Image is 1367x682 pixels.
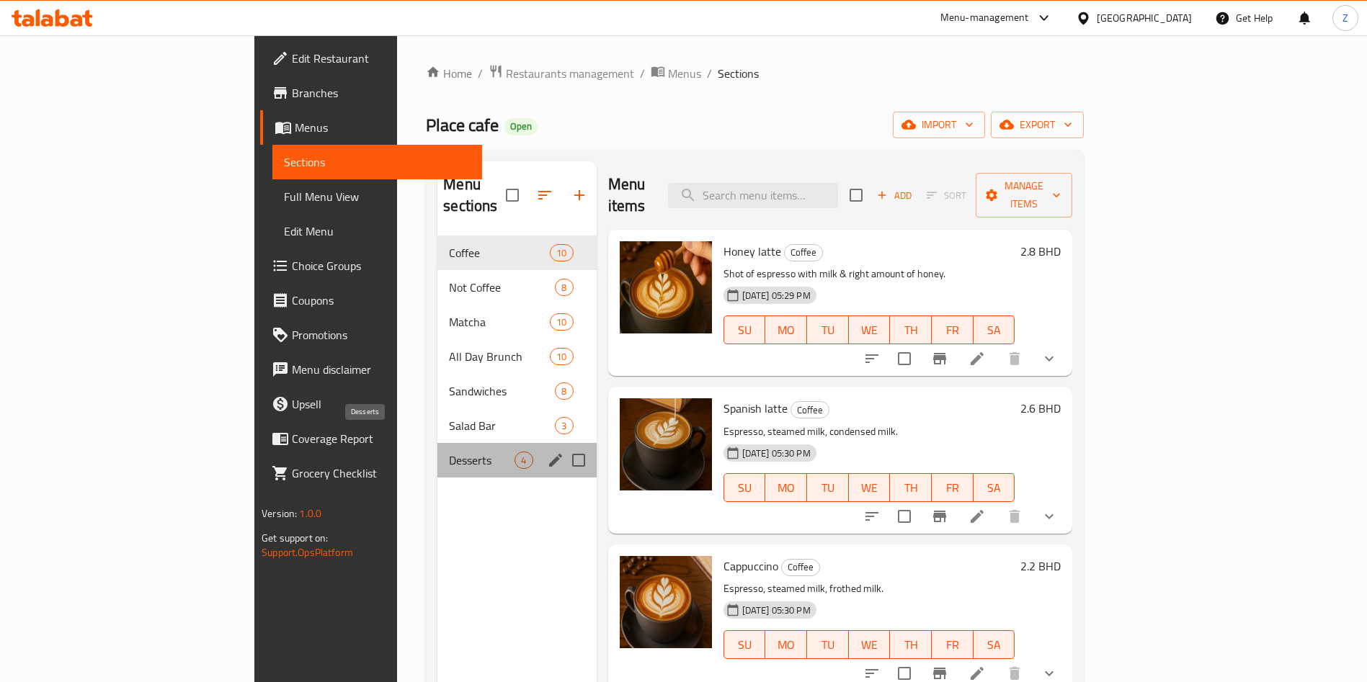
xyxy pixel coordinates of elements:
[938,634,968,655] span: FR
[940,9,1029,27] div: Menu-management
[736,289,816,302] span: [DATE] 05:29 PM
[284,188,471,205] span: Full Menu View
[979,477,1010,498] span: SA
[807,473,849,502] button: TU
[260,352,483,387] a: Menu disclaimer
[969,350,986,367] a: Edit menu item
[1032,499,1067,534] button: show more
[771,320,801,341] span: MO
[426,64,1084,83] nav: breadcrumb
[555,279,573,296] div: items
[449,244,550,261] div: Coffee
[736,604,816,617] span: [DATE] 05:30 PM
[292,326,471,344] span: Promotions
[260,248,483,283] a: Choice Groups
[668,183,838,208] input: search
[855,634,885,655] span: WE
[723,398,788,419] span: Spanish latte
[849,630,891,659] button: WE
[506,65,634,82] span: Restaurants management
[889,501,920,531] span: Select to update
[449,313,550,331] span: Matcha
[556,385,572,398] span: 8
[855,341,889,376] button: sort-choices
[489,64,634,83] a: Restaurants management
[260,387,483,421] a: Upsell
[272,145,483,179] a: Sections
[497,180,527,210] span: Select all sections
[765,630,807,659] button: MO
[723,265,1015,283] p: Shot of espresso with milk & right amount of honey.
[449,417,555,434] span: Salad Bar
[437,374,596,408] div: Sandwiches8
[730,477,760,498] span: SU
[781,559,820,576] div: Coffee
[730,634,760,655] span: SU
[1041,665,1058,682] svg: Show Choices
[730,320,760,341] span: SU
[651,64,701,83] a: Menus
[723,241,781,262] span: Honey latte
[449,279,555,296] span: Not Coffee
[723,423,1015,441] p: Espresso, steamed milk, condensed milk.
[292,430,471,447] span: Coverage Report
[299,504,321,523] span: 1.0.0
[555,382,573,400] div: items
[555,417,573,434] div: items
[550,244,573,261] div: items
[922,499,957,534] button: Branch-specific-item
[791,401,829,418] div: Coffee
[875,187,914,204] span: Add
[974,630,1015,659] button: SA
[449,452,515,469] span: Desserts
[449,348,550,365] span: All Day Brunch
[736,447,816,460] span: [DATE] 05:30 PM
[917,184,976,207] span: Select section first
[437,235,596,270] div: Coffee10
[807,630,849,659] button: TU
[449,382,555,400] span: Sandwiches
[890,630,932,659] button: TH
[974,315,1015,344] button: SA
[896,320,926,341] span: TH
[896,477,926,498] span: TH
[932,315,974,344] button: FR
[260,456,483,490] a: Grocery Checklist
[292,292,471,309] span: Coupons
[556,281,572,295] span: 8
[550,348,573,365] div: items
[260,421,483,456] a: Coverage Report
[504,120,538,133] span: Open
[272,214,483,248] a: Edit Menu
[1020,241,1061,261] h6: 2.8 BHD
[260,76,483,110] a: Branches
[771,477,801,498] span: MO
[437,339,596,374] div: All Day Brunch10
[997,499,1032,534] button: delete
[284,153,471,171] span: Sections
[562,178,597,212] button: Add section
[1041,508,1058,525] svg: Show Choices
[262,504,297,523] span: Version:
[551,350,572,364] span: 10
[813,634,843,655] span: TU
[437,270,596,305] div: Not Coffee8
[620,398,712,490] img: Spanish latte
[723,630,766,659] button: SU
[969,508,986,525] a: Edit menu item
[292,395,471,413] span: Upsell
[765,473,807,502] button: MO
[292,257,471,274] span: Choice Groups
[437,408,596,443] div: Salad Bar3
[1097,10,1192,26] div: [GEOGRAPHIC_DATA]
[545,449,566,471] button: edit
[640,65,645,82] li: /
[1002,116,1072,134] span: export
[260,318,483,352] a: Promotions
[292,361,471,378] span: Menu disclaimer
[890,473,932,502] button: TH
[723,580,1015,598] p: Espresso, steamed milk, frothed milk.
[807,315,849,344] button: TU
[718,65,759,82] span: Sections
